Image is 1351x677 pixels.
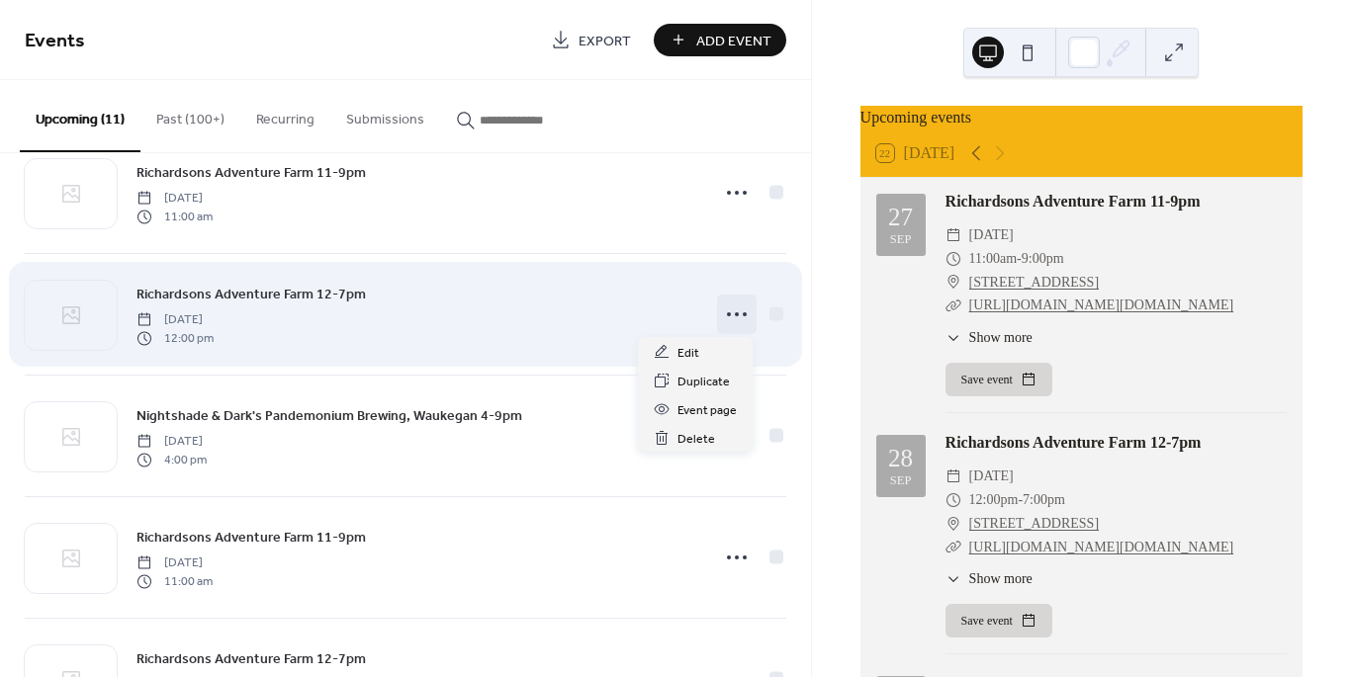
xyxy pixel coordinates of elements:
a: Nightshade & Dark's Pandemonium Brewing, Waukegan 4-9pm [136,404,522,427]
button: Past (100+) [140,80,240,150]
div: 28 [888,446,913,470]
span: - [1018,488,1023,512]
span: Delete [677,429,715,450]
button: Save event [946,604,1052,637]
span: Richardsons Adventure Farm 12-7pm [136,649,366,670]
a: [STREET_ADDRESS] [969,512,1099,536]
span: Duplicate [677,372,730,392]
a: [URL][DOMAIN_NAME][DOMAIN_NAME] [969,540,1234,554]
span: 12:00 pm [136,329,214,347]
button: Submissions [330,80,440,150]
span: Events [25,22,85,60]
span: Show more [969,327,1033,348]
span: 9:00pm [1022,247,1064,271]
span: 11:00 am [136,208,213,225]
span: Show more [969,568,1033,589]
div: ​ [946,271,961,295]
button: Upcoming (11) [20,80,140,152]
a: Richardsons Adventure Farm 12-7pm [136,283,366,305]
button: Recurring [240,80,330,150]
span: 12:00pm [969,488,1019,512]
div: ​ [946,512,961,536]
span: [DATE] [136,433,207,451]
a: [URL][DOMAIN_NAME][DOMAIN_NAME] [969,297,1234,312]
div: Sep [890,233,912,246]
span: Richardsons Adventure Farm 12-7pm [136,285,366,305]
span: 4:00 pm [136,451,207,468]
a: [STREET_ADDRESS] [969,271,1099,295]
span: [DATE] [136,554,213,572]
span: [DATE] [136,190,213,208]
div: ​ [946,223,961,247]
a: Richardsons Adventure Farm 12-7pm [946,434,1202,451]
div: ​ [946,294,961,317]
span: [DATE] [969,223,1014,247]
div: ​ [946,568,961,589]
span: [DATE] [969,465,1014,488]
span: Export [579,31,631,51]
span: Nightshade & Dark's Pandemonium Brewing, Waukegan 4-9pm [136,406,522,427]
div: ​ [946,247,961,271]
button: Save event [946,363,1052,396]
span: 7:00pm [1023,488,1065,512]
a: Richardsons Adventure Farm 12-7pm [136,647,366,670]
span: Richardsons Adventure Farm 11-9pm [136,163,366,184]
a: Export [536,24,646,56]
span: 11:00 am [136,572,213,590]
span: Richardsons Adventure Farm 11-9pm [136,528,366,549]
span: Add Event [696,31,771,51]
button: Add Event [654,24,786,56]
a: Richardsons Adventure Farm 11-9pm [946,193,1201,210]
div: ​ [946,327,961,348]
div: 27 [888,205,913,229]
div: Sep [890,474,912,487]
a: Richardsons Adventure Farm 11-9pm [136,161,366,184]
div: ​ [946,536,961,559]
a: Richardsons Adventure Farm 11-9pm [136,526,366,549]
span: Event page [677,400,737,421]
button: ​Show more [946,568,1033,589]
div: ​ [946,488,961,512]
span: - [1017,247,1022,271]
div: Upcoming events [860,106,1303,129]
div: ​ [946,465,961,488]
button: ​Show more [946,327,1033,348]
span: 11:00am [969,247,1017,271]
span: Edit [677,343,699,364]
span: [DATE] [136,311,214,329]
